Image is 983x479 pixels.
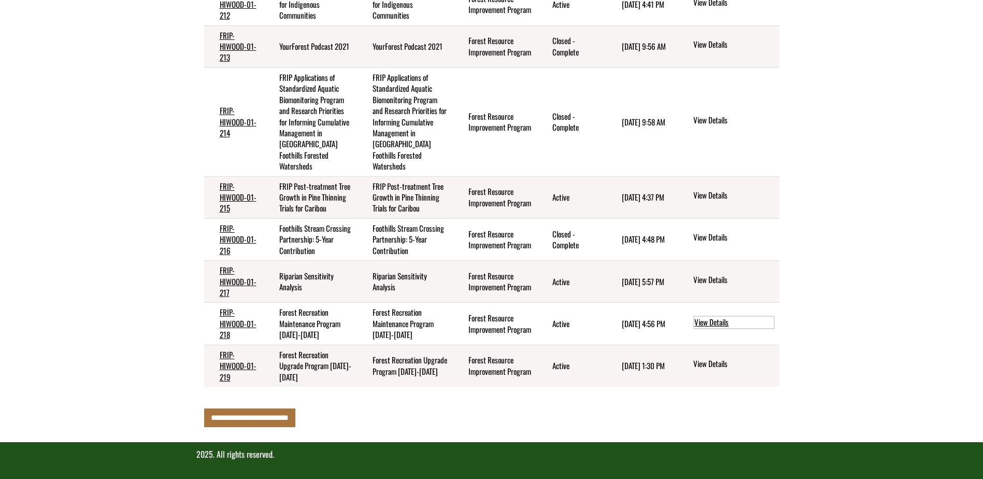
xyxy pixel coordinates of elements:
[220,222,257,256] a: FRIP-HIWOOD-01-216
[606,176,676,218] td: 6/6/2025 4:37 PM
[213,448,274,460] span: . All rights reserved.
[357,67,453,176] td: FRIP Applications of Standardized Aquatic Biomonitoring Program and Research Priorities for Infor...
[622,318,665,329] time: [DATE] 4:56 PM
[693,316,775,329] a: View details
[204,218,264,260] td: FRIP-HIWOOD-01-216
[622,191,664,203] time: [DATE] 4:37 PM
[693,274,775,287] a: View details
[264,261,357,303] td: Riparian Sensitivity Analysis
[622,360,665,371] time: [DATE] 1:30 PM
[220,30,257,63] a: FRIP-HIWOOD-01-213
[453,303,537,345] td: Forest Resource Improvement Program
[676,303,779,345] td: action menu
[606,67,676,176] td: 5/14/2025 9:58 AM
[204,176,264,218] td: FRIP-HIWOOD-01-215
[693,358,775,371] a: View details
[453,25,537,67] td: Forest Resource Improvement Program
[676,25,779,67] td: action menu
[357,303,453,345] td: Forest Recreation Maintenance Program 2021-2025
[264,218,357,260] td: Foothills Stream Crossing Partnership: 5-Year Contribution
[537,218,606,260] td: Closed - Complete
[622,40,666,52] time: [DATE] 9:56 AM
[220,349,257,383] a: FRIP-HIWOOD-01-219
[204,261,264,303] td: FRIP-HIWOOD-01-217
[606,25,676,67] td: 5/14/2025 9:56 AM
[606,303,676,345] td: 9/3/2025 4:56 PM
[676,261,779,303] td: action menu
[606,218,676,260] td: 7/14/2025 4:48 PM
[453,67,537,176] td: Forest Resource Improvement Program
[606,261,676,303] td: 9/10/2025 5:57 PM
[537,345,606,387] td: Active
[693,39,775,51] a: View details
[676,67,779,176] td: action menu
[264,345,357,387] td: Forest Recreation Upgrade Program 2021-2025
[622,233,665,245] time: [DATE] 4:48 PM
[204,67,264,176] td: FRIP-HIWOOD-01-214
[204,25,264,67] td: FRIP-HIWOOD-01-213
[220,264,257,298] a: FRIP-HIWOOD-01-217
[220,105,257,138] a: FRIP-HIWOOD-01-214
[622,276,664,287] time: [DATE] 5:57 PM
[622,116,665,128] time: [DATE] 9:58 AM
[676,345,779,387] td: action menu
[537,303,606,345] td: Active
[220,180,257,214] a: FRIP-HIWOOD-01-215
[693,115,775,127] a: View details
[537,261,606,303] td: Active
[453,176,537,218] td: Forest Resource Improvement Program
[220,306,257,340] a: FRIP-HIWOOD-01-218
[204,345,264,387] td: FRIP-HIWOOD-01-219
[453,218,537,260] td: Forest Resource Improvement Program
[357,176,453,218] td: FRIP Post-treatment Tree Growth in Pine Thinning Trials for Caribou
[357,261,453,303] td: Riparian Sensitivity Analysis
[693,232,775,244] a: View details
[537,67,606,176] td: Closed - Complete
[264,67,357,176] td: FRIP Applications of Standardized Aquatic Biomonitoring Program and Research Priorities for Infor...
[606,345,676,387] td: 8/26/2025 1:30 PM
[537,176,606,218] td: Active
[537,25,606,67] td: Closed - Complete
[693,190,775,202] a: View details
[453,345,537,387] td: Forest Resource Improvement Program
[264,25,357,67] td: YourForest Podcast 2021
[453,261,537,303] td: Forest Resource Improvement Program
[357,345,453,387] td: Forest Recreation Upgrade Program 2021-2025
[196,448,787,460] p: 2025
[357,218,453,260] td: Foothills Stream Crossing Partnership: 5-Year Contribution
[204,303,264,345] td: FRIP-HIWOOD-01-218
[264,303,357,345] td: Forest Recreation Maintenance Program 2021-2025
[676,176,779,218] td: action menu
[264,176,357,218] td: FRIP Post-treatment Tree Growth in Pine Thinning Trials for Caribou
[357,25,453,67] td: YourForest Podcast 2021
[676,218,779,260] td: action menu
